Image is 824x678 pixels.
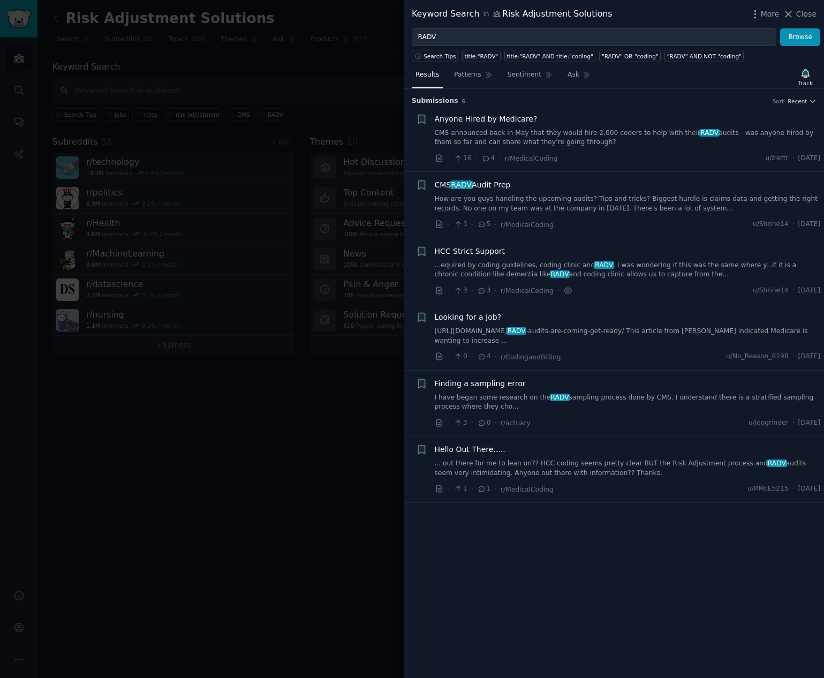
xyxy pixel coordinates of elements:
span: · [557,285,560,296]
span: in [483,10,489,19]
span: 5 [477,220,490,229]
span: · [471,351,473,363]
div: title:"RADV" AND title:"coding" [507,52,593,60]
a: ...equired by coding guidelines, coding clinic andRADV. I was wondering if this was the same wher... [435,261,821,280]
span: Patterns [454,70,481,80]
a: Results [412,66,443,88]
span: 1 [477,484,490,494]
span: · [495,285,497,296]
span: Results [415,70,439,80]
a: title:"RADV" [462,50,501,62]
span: [DATE] [798,154,820,163]
span: r/actuary [501,419,531,427]
a: "RADV" OR "coding" [599,50,661,62]
span: RADV [550,270,570,278]
a: HCC Strict Support [435,246,505,257]
span: Sentiment [508,70,541,80]
span: [DATE] [798,418,820,428]
span: · [495,417,497,428]
a: Patterns [450,66,496,88]
span: · [792,484,795,494]
span: · [495,351,497,363]
input: Try a keyword related to your business [412,28,776,47]
div: "RADV" OR "coding" [602,52,659,60]
span: [DATE] [798,484,820,494]
span: RADV [699,129,720,137]
a: Anyone Hired by Medicare? [435,114,538,125]
a: title:"RADV" AND title:"coding" [504,50,595,62]
span: · [448,417,450,428]
span: · [792,286,795,296]
a: How are you guys handling the upcoming audits? Tips and tricks? Biggest hurdle is claims data and... [435,194,821,213]
span: u/No_Reason_8198 [726,352,789,361]
span: r/CodingandBilling [501,353,561,361]
span: · [498,153,501,164]
span: Ask [568,70,579,80]
span: r/MedicalCoding [501,287,554,295]
a: "RADV" AND NOT "coding" [664,50,744,62]
span: RADV [594,261,614,269]
a: Hello Out There..... [435,444,505,455]
span: r/MedicalCoding [505,155,558,162]
span: u/Shrine14 [753,220,789,229]
span: 3 [453,286,467,296]
span: · [471,417,473,428]
span: u/Shrine14 [753,286,789,296]
span: · [792,418,795,428]
span: 6 [462,98,466,104]
a: Finding a sampling error [435,378,526,389]
div: title:"RADV" [465,52,498,60]
a: [URL][DOMAIN_NAME]RADV-audits-are-coming-get-ready/ This article from [PERSON_NAME] indicated Med... [435,327,821,345]
button: Track [795,66,817,88]
div: Sort [773,97,784,105]
span: Recent [788,97,807,105]
span: More [761,9,780,20]
button: More [750,9,780,20]
span: RADV [767,459,787,467]
span: · [792,154,795,163]
span: r/MedicalCoding [501,221,554,229]
span: Close [796,9,817,20]
a: CMS announced back in May that they would hire 2,000 coders to help with theirRADVaudits - was an... [435,129,821,147]
span: RADV [450,180,473,189]
a: CMSRADVAudit Prep [435,179,511,191]
span: r/MedicalCoding [501,486,554,493]
span: 3 [453,418,467,428]
span: · [471,285,473,296]
span: · [792,220,795,229]
span: 0 [453,352,467,361]
a: Sentiment [504,66,556,88]
span: 3 [453,220,467,229]
span: · [495,484,497,495]
span: u/joogrinder [749,418,789,428]
span: 4 [477,352,490,361]
a: Looking for a Job? [435,312,502,323]
div: Keyword Search Risk Adjustment Solutions [412,7,613,21]
span: Submission s [412,96,458,106]
span: · [471,484,473,495]
span: · [792,352,795,361]
span: 1 [453,484,467,494]
button: Recent [788,97,817,105]
span: · [448,351,450,363]
button: Search Tips [412,50,458,62]
span: [DATE] [798,352,820,361]
button: Close [783,9,817,20]
span: · [471,219,473,230]
span: 3 [477,286,490,296]
div: Track [798,79,813,87]
a: Ask [564,66,594,88]
button: Browse [780,28,820,47]
span: u/zleftr [765,154,788,163]
span: RADV [507,327,527,335]
span: · [475,153,478,164]
span: · [448,285,450,296]
span: RADV [550,394,570,401]
span: 0 [477,418,490,428]
span: [DATE] [798,286,820,296]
